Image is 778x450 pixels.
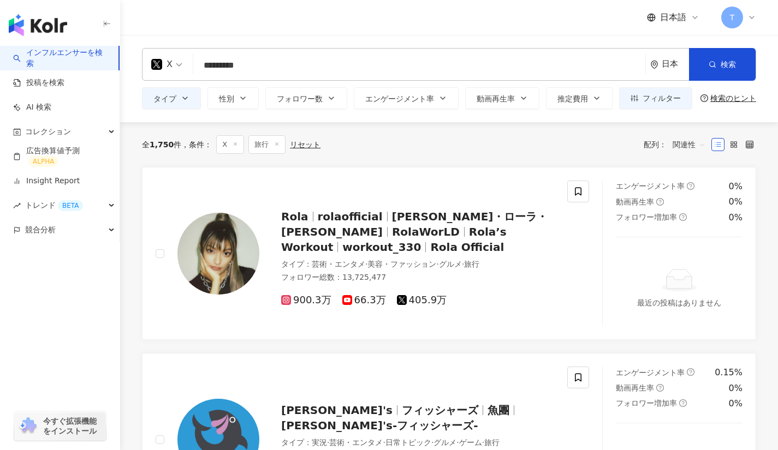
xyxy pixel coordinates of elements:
[557,94,588,103] span: 推定費用
[25,119,71,144] span: コレクション
[397,295,447,306] span: 405.9万
[729,212,743,224] div: 0%
[354,87,459,109] button: エンゲージメント率
[662,59,689,69] div: 日本
[721,60,736,69] span: 検索
[459,438,482,447] span: ゲーム
[464,260,479,268] span: 旅行
[433,438,456,447] span: グルメ
[643,94,681,103] span: フィルター
[181,140,212,149] span: 条件 ：
[365,260,367,268] span: ·
[484,438,500,447] span: 旅行
[318,210,383,223] span: rolaofficial
[679,399,687,407] span: question-circle
[13,102,51,113] a: AI 検索
[689,48,756,81] button: 検索
[430,241,504,254] span: Rola Official
[281,259,554,270] div: タイプ ：
[290,140,320,149] div: リセット
[367,260,436,268] span: 美容・ファッション
[219,94,234,103] span: 性別
[488,404,509,417] span: 魚團
[312,260,365,268] span: 芸術・エンタメ
[281,225,507,254] span: Rola’s Workout
[281,210,308,223] span: Rola
[150,140,174,149] span: 1,750
[650,61,658,69] span: environment
[327,438,329,447] span: ·
[439,260,462,268] span: グルメ
[207,87,259,109] button: 性別
[729,181,743,193] div: 0%
[58,200,83,211] div: BETA
[43,416,103,436] span: 今すぐ拡張機能をインストール
[13,47,110,69] a: searchインフルエンサーを検索
[679,213,687,221] span: question-circle
[9,14,67,36] img: logo
[616,383,654,392] span: 動画再生率
[13,176,80,187] a: Insight Report
[14,411,106,441] a: chrome extension今すぐ拡張機能をインストール
[392,225,460,238] span: RolaWorLD
[248,135,286,154] span: 旅行
[383,438,385,447] span: ·
[342,241,421,254] span: workout_330
[656,384,664,392] span: question-circle
[436,260,438,268] span: ·
[616,197,654,206] span: 動画再生率
[644,136,711,153] div: 配列：
[13,202,21,209] span: rise
[637,297,721,309] div: 最近の投稿はありません
[546,87,613,109] button: 推定費用
[616,182,685,190] span: エンゲージメント率
[729,196,743,208] div: 0%
[656,198,664,206] span: question-circle
[616,213,677,221] span: フォロワー増加率
[17,417,38,435] img: chrome extension
[365,94,434,103] span: エンゲージメント率
[730,11,735,23] span: T
[142,140,181,149] div: 全 件
[329,438,383,447] span: 芸術・エンタメ
[177,213,259,295] img: KOL Avatar
[616,368,685,377] span: エンゲージメント率
[465,87,539,109] button: 動画再生率
[402,404,478,417] span: フィッシャーズ
[281,295,331,306] span: 900.3万
[312,438,327,447] span: 実況
[281,404,393,417] span: [PERSON_NAME]'s
[660,11,686,23] span: 日本語
[265,87,347,109] button: フォロワー数
[616,399,677,407] span: フォロワー増加率
[729,398,743,410] div: 0%
[142,167,756,340] a: KOL AvatarRolarolaofficial[PERSON_NAME]・ローラ・[PERSON_NAME]RolaWorLDRola’s Workoutworkout_330Rola O...
[673,136,705,153] span: 関連性
[151,56,173,73] div: X
[385,438,431,447] span: 日常トピック
[277,94,323,103] span: フォロワー数
[456,438,459,447] span: ·
[25,218,56,242] span: 競合分析
[25,193,83,218] span: トレンド
[482,438,484,447] span: ·
[216,135,244,154] span: X
[281,272,554,283] div: フォロワー総数 ： 13,725,477
[142,87,201,109] button: タイプ
[462,260,464,268] span: ·
[431,438,433,447] span: ·
[687,368,694,376] span: question-circle
[729,382,743,394] div: 0%
[700,94,708,102] span: question-circle
[619,87,692,109] button: フィルター
[281,419,478,432] span: [PERSON_NAME]'s-フィッシャーズ-
[715,367,743,379] div: 0.15%
[687,182,694,190] span: question-circle
[281,210,548,238] span: [PERSON_NAME]・ローラ・[PERSON_NAME]
[153,94,176,103] span: タイプ
[477,94,515,103] span: 動画再生率
[13,146,111,167] a: 広告換算値予測ALPHA
[710,94,756,103] div: 検索のヒント
[281,437,554,448] div: タイプ ：
[13,77,64,88] a: 投稿を検索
